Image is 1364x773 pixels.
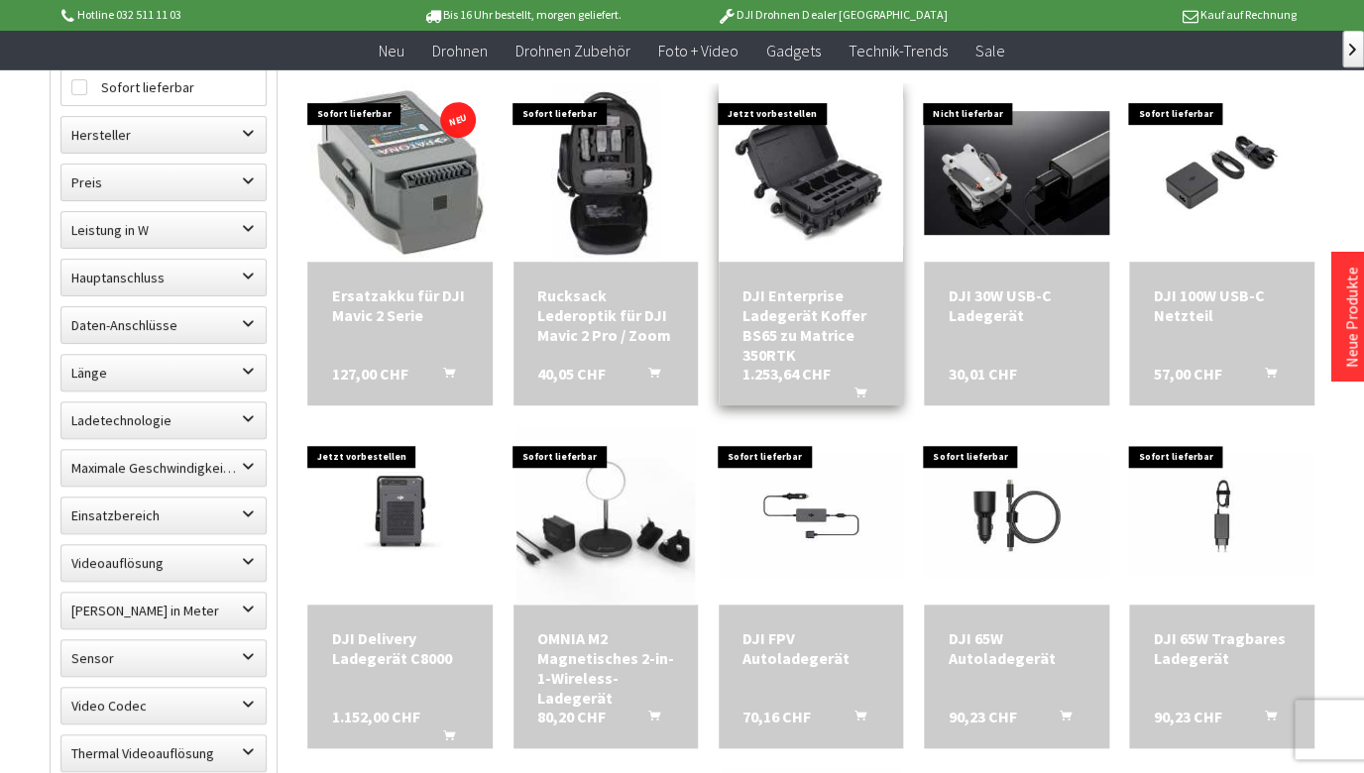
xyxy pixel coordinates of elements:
button: In den Warenkorb [625,707,672,732]
div: DJI Delivery Ladegerät C8000 [331,628,469,668]
p: Kauf auf Rechnung [986,3,1296,27]
img: Ersatzakku für DJI Mavic 2 Serie [310,83,491,262]
a: Gadgets [752,30,835,70]
span: Drohnen [432,40,488,59]
div: Ersatzakku für DJI Mavic 2 Serie [331,285,469,325]
span: 57,00 CHF [1153,364,1221,384]
img: Rucksack Lederoptik für DJI Mavic 2 Pro / Zoom [551,83,659,262]
a: Drohnen [418,30,502,70]
p: Hotline 032 511 11 03 [57,3,367,27]
span: 40,05 CHF [537,364,606,384]
span: Technik-Trends [849,40,948,59]
span:  [1349,44,1356,55]
div: DJI FPV Autoladegerät [742,628,880,668]
a: Foto + Video [644,30,752,70]
img: DJI 100W USB-C Netzteil [1129,111,1314,234]
button: In den Warenkorb [419,364,467,389]
button: In den Warenkorb [1241,707,1289,732]
span: 90,23 CHF [1153,707,1221,726]
button: In den Warenkorb [830,384,877,409]
span: 1.152,00 CHF [331,707,419,726]
span: Foto + Video [658,40,739,59]
label: Hersteller [61,117,266,153]
label: Preis [61,165,266,200]
a: DJI FPV Autoladegerät 70,16 CHF In den Warenkorb [742,628,880,668]
p: Bis 16 Uhr bestellt, morgen geliefert. [367,3,676,27]
button: In den Warenkorb [419,726,467,752]
a: Neu [365,30,418,70]
div: DJI 30W USB-C Ladegerät [948,285,1085,325]
label: Daten-Anschlüsse [61,307,266,343]
a: Rucksack Lederoptik für DJI Mavic 2 Pro / Zoom 40,05 CHF In den Warenkorb [537,285,675,345]
span: 90,23 CHF [948,707,1016,726]
label: Sofort lieferbar [61,69,266,105]
span: Sale [975,40,1005,59]
a: Sale [962,30,1019,70]
div: DJI 65W Autoladegerät [948,628,1085,668]
span: Gadgets [766,40,821,59]
div: Rucksack Lederoptik für DJI Mavic 2 Pro / Zoom [537,285,675,345]
img: DJI 65W Tragbares Ladegerät [1129,454,1314,577]
img: DJI 30W USB-C Ladegerät [924,111,1109,234]
span: 80,20 CHF [537,707,606,726]
div: DJI 65W Tragbares Ladegerät [1153,628,1291,668]
label: Thermal Videoauflösung [61,735,266,771]
span: 30,01 CHF [948,364,1016,384]
label: Maximale Geschwindigkeit in km/h [61,450,266,486]
a: DJI 65W Tragbares Ladegerät 90,23 CHF In den Warenkorb [1153,628,1291,668]
img: DJI FPV Autoladegerät [719,454,904,577]
a: Neue Produkte [1341,267,1361,368]
a: DJI Enterprise Ladegerät Koffer BS65 zu Matrice 350RTK 1.253,64 CHF In den Warenkorb [742,285,880,365]
label: Maximale Flughöhe in Meter [61,593,266,628]
button: In den Warenkorb [1241,364,1289,389]
span: Neu [379,40,404,59]
div: OMNIA M2 Magnetisches 2-in-1-Wireless-Ladegerät [537,628,675,708]
label: Ladetechnologie [61,402,266,438]
label: Videoauflösung [61,545,266,581]
a: Ersatzakku für DJI Mavic 2 Serie 127,00 CHF In den Warenkorb [331,285,469,325]
a: OMNIA M2 Magnetisches 2-in-1-Wireless-Ladegerät 80,20 CHF In den Warenkorb [537,628,675,708]
span: 1.253,64 CHF [742,364,831,384]
span: 70,16 CHF [742,707,811,726]
label: Video Codec [61,688,266,723]
label: Sensor [61,640,266,676]
button: In den Warenkorb [830,707,877,732]
button: In den Warenkorb [1036,707,1083,732]
span: 127,00 CHF [331,364,407,384]
button: In den Warenkorb [625,364,672,389]
a: DJI 100W USB-C Netzteil 57,00 CHF In den Warenkorb [1153,285,1291,325]
a: Drohnen Zubehör [502,30,644,70]
div: DJI 100W USB-C Netzteil [1153,285,1291,325]
img: DJI Delivery Ladegerät C8000 [307,446,493,585]
span: Drohnen Zubehör [515,40,630,59]
p: DJI Drohnen Dealer [GEOGRAPHIC_DATA] [677,3,986,27]
img: OMNIA M2 Magnetisches 2-in-1-Wireless-Ladegerät [516,426,695,605]
img: DJI 65W Autoladegerät [924,454,1109,577]
a: Technik-Trends [835,30,962,70]
a: DJI 65W Autoladegerät 90,23 CHF In den Warenkorb [948,628,1085,668]
a: DJI Delivery Ladegerät C8000 1.152,00 CHF In den Warenkorb [331,628,469,668]
a: DJI 30W USB-C Ladegerät 30,01 CHF [948,285,1085,325]
label: Länge [61,355,266,390]
div: DJI Enterprise Ladegerät Koffer BS65 zu Matrice 350RTK [742,285,880,365]
label: Einsatzbereich [61,497,266,533]
label: Leistung in W [61,212,266,248]
label: Hauptanschluss [61,260,266,295]
img: DJI Enterprise Ladegerät Koffer BS65 zu Matrice 350RTK [719,99,904,247]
